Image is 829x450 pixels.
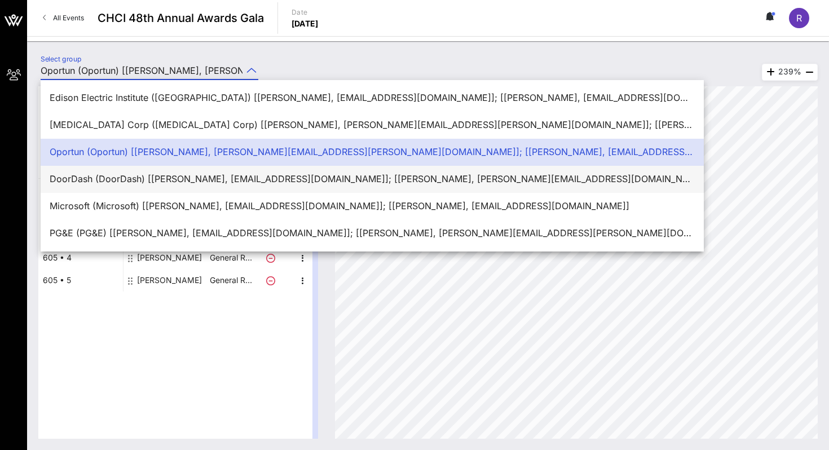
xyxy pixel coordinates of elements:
a: All Events [36,9,91,27]
div: 239% [762,64,818,81]
p: General R… [208,246,253,269]
span: All Events [53,14,84,22]
div: [MEDICAL_DATA] Corp ([MEDICAL_DATA] Corp) [[PERSON_NAME], [PERSON_NAME][EMAIL_ADDRESS][PERSON_NAM... [50,120,695,130]
div: DoorDash (DoorDash) [[PERSON_NAME], [EMAIL_ADDRESS][DOMAIN_NAME]]; [[PERSON_NAME], [PERSON_NAME][... [50,174,695,184]
div: Oportun (Oportun) [[PERSON_NAME], [PERSON_NAME][EMAIL_ADDRESS][PERSON_NAME][DOMAIN_NAME]]; [[PERS... [50,147,695,157]
p: Date [292,7,319,18]
div: R [789,8,809,28]
div: PG&E (PG&E) [[PERSON_NAME], [EMAIL_ADDRESS][DOMAIN_NAME]]; [[PERSON_NAME], [PERSON_NAME][EMAIL_AD... [50,228,695,239]
div: Phil Goldfeder [137,246,202,269]
div: Microsoft (Microsoft) [[PERSON_NAME], [EMAIL_ADDRESS][DOMAIN_NAME]]; [[PERSON_NAME], [EMAIL_ADDRE... [50,201,695,211]
span: CHCI 48th Annual Awards Gala [98,10,264,27]
label: Select group [41,55,81,63]
div: 605 • 4 [38,246,123,269]
p: General R… [208,269,253,292]
div: 605 • 3 [38,224,123,246]
div: Edison Electric Institute ([GEOGRAPHIC_DATA]) [[PERSON_NAME], [EMAIL_ADDRESS][DOMAIN_NAME]]; [[PE... [50,92,695,103]
div: 605 • 2 [38,201,123,224]
p: [DATE] [292,18,319,29]
div: Ian Moloney [137,269,202,292]
div: 605 • 5 [38,269,123,292]
span: Table, Seat [38,162,123,174]
div: 605 • 1 [38,179,123,201]
span: R [796,12,802,24]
